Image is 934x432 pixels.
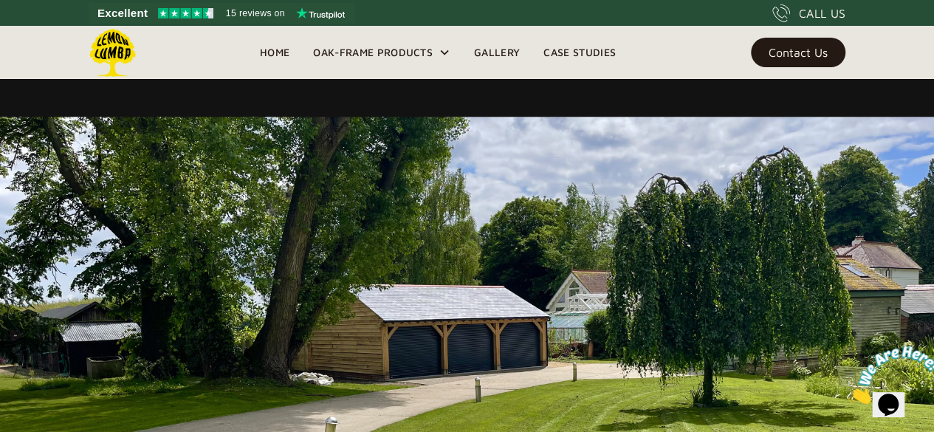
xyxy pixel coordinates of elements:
a: Gallery [462,41,532,64]
a: Contact Us [751,38,845,67]
img: Trustpilot 4.5 stars [158,8,213,18]
a: CALL US [772,4,845,22]
a: See Lemon Lumba reviews on Trustpilot [89,3,355,24]
img: Trustpilot logo [296,7,345,19]
div: Oak-Frame Products [313,44,433,61]
iframe: chat widget [842,340,934,410]
a: Home [248,41,301,64]
span: 15 reviews on [226,4,285,22]
div: Oak-Frame Products [301,26,462,79]
img: Chat attention grabber [6,6,97,64]
div: CALL US [799,4,845,22]
span: Excellent [97,4,148,22]
span: 1 [6,6,12,18]
div: Contact Us [769,47,828,58]
a: Case Studies [532,41,628,64]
